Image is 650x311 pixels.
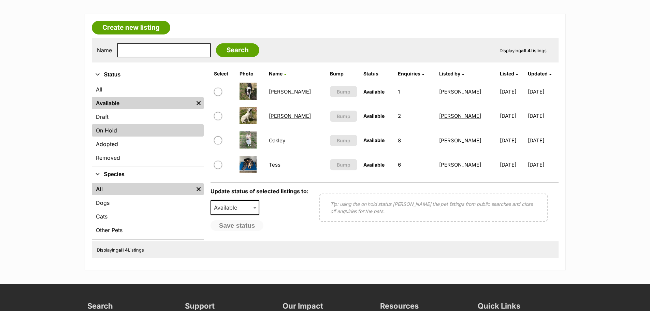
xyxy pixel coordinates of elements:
[337,161,350,168] span: Bump
[92,70,204,79] button: Status
[92,182,204,239] div: Species
[97,247,144,253] span: Displaying Listings
[211,220,264,231] button: Save status
[92,82,204,167] div: Status
[337,88,350,95] span: Bump
[269,88,311,95] a: [PERSON_NAME]
[92,111,204,123] a: Draft
[521,48,531,53] strong: all 4
[497,153,527,176] td: [DATE]
[395,80,435,103] td: 1
[92,170,204,179] button: Species
[92,124,204,137] a: On Hold
[269,113,311,119] a: [PERSON_NAME]
[92,210,204,223] a: Cats
[193,183,204,195] a: Remove filter
[269,71,286,76] a: Name
[269,161,280,168] a: Tess
[439,88,481,95] a: [PERSON_NAME]
[92,97,193,109] a: Available
[497,129,527,152] td: [DATE]
[398,71,424,76] a: Enquiries
[327,68,360,79] th: Bump
[337,113,350,120] span: Bump
[330,135,358,146] button: Bump
[363,113,385,119] span: Available
[211,68,236,79] th: Select
[439,71,464,76] a: Listed by
[398,71,420,76] span: translation missing: en.admin.listings.index.attributes.enquiries
[528,71,548,76] span: Updated
[439,161,481,168] a: [PERSON_NAME]
[92,83,204,96] a: All
[528,153,558,176] td: [DATE]
[528,104,558,128] td: [DATE]
[363,89,385,95] span: Available
[92,224,204,236] a: Other Pets
[118,247,128,253] strong: all 4
[395,129,435,152] td: 8
[92,152,204,164] a: Removed
[92,183,193,195] a: All
[237,68,265,79] th: Photo
[211,188,308,195] label: Update status of selected listings to:
[500,48,547,53] span: Displaying Listings
[497,80,527,103] td: [DATE]
[528,80,558,103] td: [DATE]
[395,104,435,128] td: 2
[337,137,350,144] span: Bump
[330,111,358,122] button: Bump
[92,197,204,209] a: Dogs
[211,200,260,215] span: Available
[97,47,112,53] label: Name
[216,43,259,57] input: Search
[528,129,558,152] td: [DATE]
[363,162,385,168] span: Available
[193,97,204,109] a: Remove filter
[361,68,394,79] th: Status
[363,137,385,143] span: Available
[439,137,481,144] a: [PERSON_NAME]
[330,86,358,97] button: Bump
[92,21,170,34] a: Create new listing
[497,104,527,128] td: [DATE]
[330,159,358,170] button: Bump
[439,113,481,119] a: [PERSON_NAME]
[528,71,551,76] a: Updated
[439,71,460,76] span: Listed by
[500,71,514,76] span: Listed
[330,200,537,215] p: Tip: using the on hold status [PERSON_NAME] the pet listings from public searches and close off e...
[269,137,285,144] a: Oakley
[395,153,435,176] td: 6
[92,138,204,150] a: Adopted
[211,203,244,212] span: Available
[500,71,518,76] a: Listed
[269,71,283,76] span: Name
